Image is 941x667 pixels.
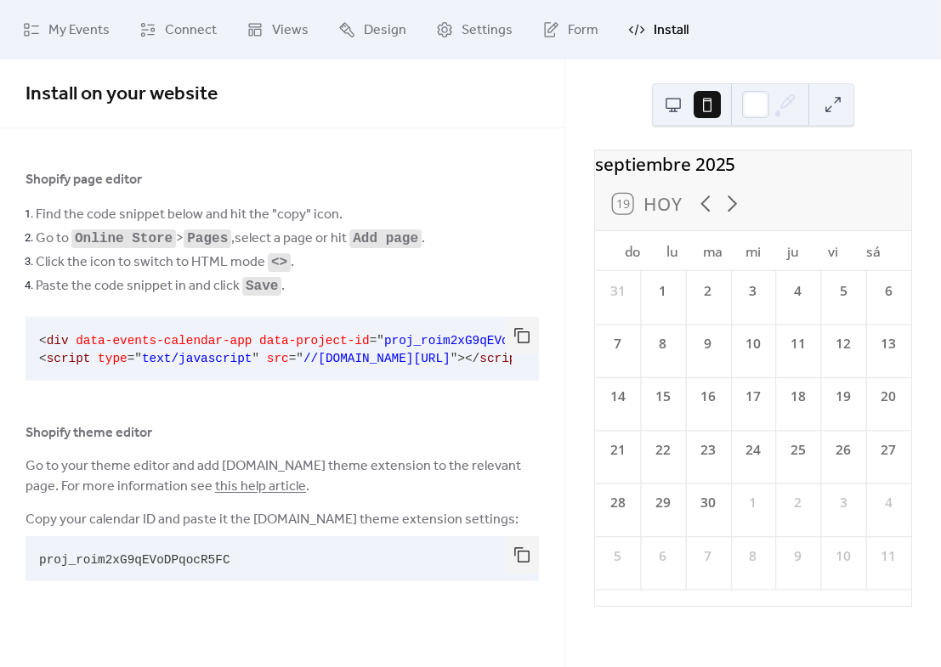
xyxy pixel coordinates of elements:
[698,440,717,460] div: 23
[608,493,627,512] div: 28
[234,7,321,53] a: Views
[743,546,762,566] div: 8
[693,231,733,271] div: ma
[653,334,672,353] div: 8
[788,493,808,512] div: 2
[653,493,672,512] div: 29
[743,334,762,353] div: 10
[568,20,598,41] span: Form
[788,334,808,353] div: 11
[384,334,575,348] span: proj_roim2xG9qEVoDPqocR5FC
[134,352,142,365] span: "
[267,352,289,365] span: src
[834,334,853,353] div: 12
[788,281,808,301] div: 4
[595,150,911,177] div: septiembre 2025
[36,252,294,273] span: Click the icon to switch to HTML mode .
[853,231,893,271] div: sá
[698,281,717,301] div: 2
[698,334,717,353] div: 9
[834,281,853,301] div: 5
[326,7,419,53] a: Design
[252,352,259,365] span: "
[26,76,218,113] span: Install on your website
[75,231,173,246] code: Online Store
[128,352,135,365] span: =
[462,20,513,41] span: Settings
[834,493,853,512] div: 3
[289,352,297,365] span: =
[39,553,230,567] span: proj_roim2xG9qEVoDPqocR5FC
[246,279,278,294] code: Save
[608,281,627,301] div: 31
[774,231,813,271] div: ju
[788,440,808,460] div: 25
[653,440,672,460] div: 22
[608,387,627,407] div: 14
[98,352,128,365] span: type
[48,20,110,41] span: My Events
[530,7,611,53] a: Form
[127,7,230,53] a: Connect
[272,20,309,41] span: Views
[271,255,287,270] code: <>
[698,546,717,566] div: 7
[879,387,898,407] div: 20
[215,473,306,500] a: this help article
[353,231,418,246] code: Add page
[259,334,370,348] span: data-project-id
[834,546,853,566] div: 10
[36,276,285,297] span: Paste the code snippet in and click .
[423,7,525,53] a: Settings
[834,440,853,460] div: 26
[39,334,47,348] span: <
[76,334,252,348] span: data-events-calendar-app
[608,440,627,460] div: 21
[879,334,898,353] div: 13
[743,440,762,460] div: 24
[303,352,451,365] span: //[DOMAIN_NAME][URL]
[813,231,853,271] div: vi
[36,229,425,249] span: Go to > , select a page or hit .
[879,546,898,566] div: 11
[370,334,377,348] span: =
[879,493,898,512] div: 4
[364,20,406,41] span: Design
[26,423,152,444] span: Shopify theme editor
[39,352,47,365] span: <
[47,334,69,348] span: div
[654,20,689,41] span: Install
[698,493,717,512] div: 30
[613,231,653,271] div: do
[479,352,524,365] span: script
[142,352,252,365] span: text/javascript
[10,7,122,53] a: My Events
[698,387,717,407] div: 16
[615,7,701,53] a: Install
[165,20,217,41] span: Connect
[653,387,672,407] div: 15
[743,387,762,407] div: 17
[451,352,458,365] span: "
[653,546,672,566] div: 6
[36,205,343,225] span: Find the code snippet below and hit the "copy" icon.
[788,387,808,407] div: 18
[377,334,384,348] span: "
[47,352,91,365] span: script
[187,231,228,246] code: Pages
[296,352,303,365] span: "
[457,352,465,365] span: >
[834,387,853,407] div: 19
[788,546,808,566] div: 9
[879,440,898,460] div: 27
[608,546,627,566] div: 5
[879,281,898,301] div: 6
[608,334,627,353] div: 7
[653,281,672,301] div: 1
[653,231,693,271] div: lu
[733,231,773,271] div: mi
[465,352,479,365] span: </
[26,510,519,530] span: Copy your calendar ID and paste it the [DOMAIN_NAME] theme extension settings:
[743,493,762,512] div: 1
[743,281,762,301] div: 3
